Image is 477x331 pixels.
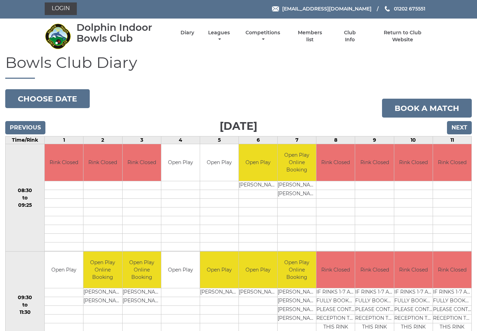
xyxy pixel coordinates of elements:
[161,144,200,181] td: Open Play
[316,288,355,297] td: IF RINKS 1-7 ARE
[278,190,316,198] td: [PERSON_NAME]
[6,144,45,252] td: 08:30 to 09:25
[382,99,472,118] a: Book a match
[181,29,194,36] a: Diary
[123,144,161,181] td: Rink Closed
[76,22,168,44] div: Dolphin Indoor Bowls Club
[394,315,433,323] td: RECEPTION TO BOOK
[5,89,90,108] button: Choose date
[45,136,83,144] td: 1
[316,306,355,315] td: PLEASE CONTACT
[316,315,355,323] td: RECEPTION TO BOOK
[316,252,355,288] td: Rink Closed
[278,306,316,315] td: [PERSON_NAME]
[394,252,433,288] td: Rink Closed
[282,6,372,12] span: [EMAIL_ADDRESS][DOMAIN_NAME]
[5,54,472,79] h1: Bowls Club Diary
[373,29,432,43] a: Return to Club Website
[294,29,326,43] a: Members list
[433,144,471,181] td: Rink Closed
[278,136,316,144] td: 7
[278,252,316,288] td: Open Play Online Booking
[394,297,433,306] td: FULLY BOOKED
[278,288,316,297] td: [PERSON_NAME]
[239,144,277,181] td: Open Play
[338,29,361,43] a: Club Info
[433,297,471,306] td: FULLY BOOKED
[200,136,239,144] td: 5
[433,252,471,288] td: Rink Closed
[161,136,200,144] td: 4
[278,144,316,181] td: Open Play Online Booking
[6,136,45,144] td: Time/Rink
[272,6,279,12] img: Email
[433,306,471,315] td: PLEASE CONTACT
[278,315,316,323] td: [PERSON_NAME]
[83,144,122,181] td: Rink Closed
[45,252,83,288] td: Open Play
[83,136,122,144] td: 2
[433,136,471,144] td: 11
[385,6,390,12] img: Phone us
[394,144,433,181] td: Rink Closed
[45,23,71,49] img: Dolphin Indoor Bowls Club
[244,29,282,43] a: Competitions
[200,144,239,181] td: Open Play
[278,181,316,190] td: [PERSON_NAME]
[206,29,232,43] a: Leagues
[5,121,45,134] input: Previous
[384,5,425,13] a: Phone us 01202 675551
[200,288,239,297] td: [PERSON_NAME]
[122,136,161,144] td: 3
[355,297,394,306] td: FULLY BOOKED
[394,306,433,315] td: PLEASE CONTACT
[83,252,122,288] td: Open Play Online Booking
[83,288,122,297] td: [PERSON_NAME]
[355,252,394,288] td: Rink Closed
[239,136,278,144] td: 6
[161,252,200,288] td: Open Play
[272,5,372,13] a: Email [EMAIL_ADDRESS][DOMAIN_NAME]
[123,252,161,288] td: Open Play Online Booking
[123,288,161,297] td: [PERSON_NAME]
[316,297,355,306] td: FULLY BOOKED
[45,2,77,15] a: Login
[355,136,394,144] td: 9
[239,181,277,190] td: [PERSON_NAME]
[83,297,122,306] td: [PERSON_NAME]
[355,288,394,297] td: IF RINKS 1-7 ARE
[447,121,472,134] input: Next
[355,144,394,181] td: Rink Closed
[355,306,394,315] td: PLEASE CONTACT
[316,136,355,144] td: 8
[278,297,316,306] td: [PERSON_NAME]
[200,252,239,288] td: Open Play
[394,288,433,297] td: IF RINKS 1-7 ARE
[316,144,355,181] td: Rink Closed
[123,297,161,306] td: [PERSON_NAME]
[239,288,277,297] td: [PERSON_NAME]
[433,315,471,323] td: RECEPTION TO BOOK
[394,6,425,12] span: 01202 675551
[239,252,277,288] td: Open Play
[394,136,433,144] td: 10
[45,144,83,181] td: Rink Closed
[433,288,471,297] td: IF RINKS 1-7 ARE
[355,315,394,323] td: RECEPTION TO BOOK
